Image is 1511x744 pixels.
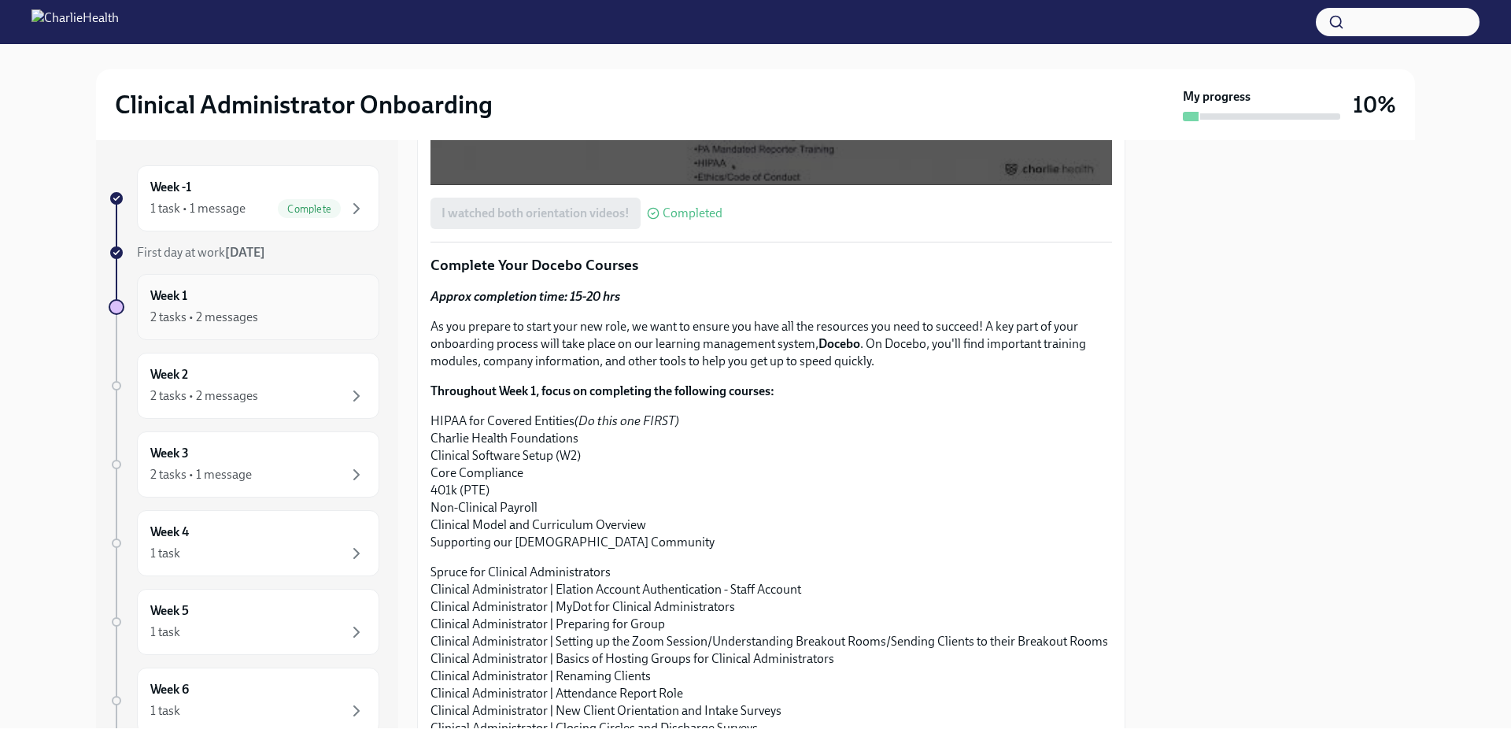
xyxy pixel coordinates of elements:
[278,203,341,215] span: Complete
[109,668,379,734] a: Week 61 task
[109,589,379,655] a: Week 51 task
[150,287,187,305] h6: Week 1
[150,179,191,196] h6: Week -1
[150,545,180,562] div: 1 task
[574,413,679,428] em: (Do this one FIRST)
[150,366,188,383] h6: Week 2
[150,387,258,405] div: 2 tasks • 2 messages
[818,336,860,351] strong: Docebo
[663,207,722,220] span: Completed
[1353,91,1396,119] h3: 10%
[150,524,189,541] h6: Week 4
[150,466,252,483] div: 2 tasks • 1 message
[109,510,379,576] a: Week 41 task
[430,413,1112,551] p: HIPAA for Covered Entities Charlie Health Foundations Clinical Software Setup (W2) Core Complianc...
[430,255,1112,276] p: Complete Your Docebo Courses
[150,445,189,462] h6: Week 3
[430,383,774,398] strong: Throughout Week 1, focus on completing the following courses:
[150,681,189,698] h6: Week 6
[150,624,180,641] div: 1 task
[115,89,493,120] h2: Clinical Administrator Onboarding
[109,353,379,419] a: Week 22 tasks • 2 messages
[430,318,1112,370] p: As you prepare to start your new role, we want to ensure you have all the resources you need to s...
[150,602,189,620] h6: Week 5
[31,9,119,35] img: CharlieHealth
[1183,88,1251,105] strong: My progress
[109,274,379,340] a: Week 12 tasks • 2 messages
[150,200,246,217] div: 1 task • 1 message
[137,245,265,260] span: First day at work
[109,244,379,261] a: First day at work[DATE]
[150,702,180,720] div: 1 task
[150,309,258,326] div: 2 tasks • 2 messages
[109,165,379,231] a: Week -11 task • 1 messageComplete
[430,289,620,304] strong: Approx completion time: 15-20 hrs
[109,431,379,498] a: Week 32 tasks • 1 message
[225,245,265,260] strong: [DATE]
